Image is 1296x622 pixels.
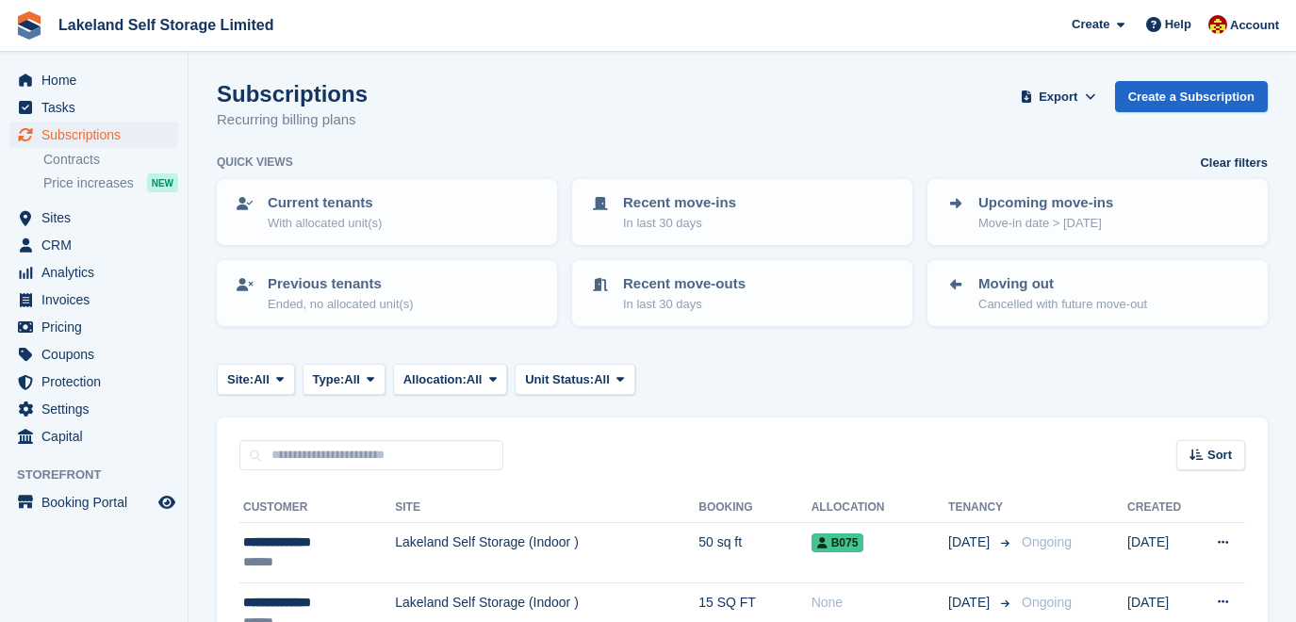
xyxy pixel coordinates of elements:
[698,493,811,523] th: Booking
[929,262,1266,324] a: Moving out Cancelled with future move-out
[948,593,993,613] span: [DATE]
[1072,15,1109,34] span: Create
[594,370,610,389] span: All
[41,94,155,121] span: Tasks
[1017,81,1100,112] button: Export
[41,259,155,286] span: Analytics
[9,314,178,340] a: menu
[17,466,188,484] span: Storefront
[9,286,178,313] a: menu
[1115,81,1268,112] a: Create a Subscription
[574,181,910,243] a: Recent move-ins In last 30 days
[217,81,368,106] h1: Subscriptions
[217,109,368,131] p: Recurring billing plans
[41,232,155,258] span: CRM
[303,364,386,395] button: Type: All
[41,122,155,148] span: Subscriptions
[41,286,155,313] span: Invoices
[217,364,295,395] button: Site: All
[812,593,948,613] div: None
[41,368,155,395] span: Protection
[395,523,698,583] td: Lakeland Self Storage (Indoor )
[9,122,178,148] a: menu
[395,493,698,523] th: Site
[147,173,178,192] div: NEW
[268,214,382,233] p: With allocated unit(s)
[574,262,910,324] a: Recent move-outs In last 30 days
[268,192,382,214] p: Current tenants
[217,154,293,171] h6: Quick views
[219,181,555,243] a: Current tenants With allocated unit(s)
[812,493,948,523] th: Allocation
[978,295,1147,314] p: Cancelled with future move-out
[41,423,155,450] span: Capital
[623,214,736,233] p: In last 30 days
[9,396,178,422] a: menu
[9,67,178,93] a: menu
[156,491,178,514] a: Preview store
[9,368,178,395] a: menu
[43,174,134,192] span: Price increases
[393,364,508,395] button: Allocation: All
[978,273,1147,295] p: Moving out
[403,370,467,389] span: Allocation:
[9,94,178,121] a: menu
[1207,446,1232,465] span: Sort
[1165,15,1191,34] span: Help
[1127,493,1195,523] th: Created
[41,67,155,93] span: Home
[9,259,178,286] a: menu
[15,11,43,40] img: stora-icon-8386f47178a22dfd0bd8f6a31ec36ba5ce8667c1dd55bd0f319d3a0aa187defe.svg
[51,9,282,41] a: Lakeland Self Storage Limited
[1230,16,1279,35] span: Account
[1039,88,1077,106] span: Export
[978,214,1113,233] p: Move-in date > [DATE]
[929,181,1266,243] a: Upcoming move-ins Move-in date > [DATE]
[313,370,345,389] span: Type:
[9,232,178,258] a: menu
[9,341,178,368] a: menu
[9,423,178,450] a: menu
[1200,154,1268,172] a: Clear filters
[239,493,395,523] th: Customer
[9,205,178,231] a: menu
[41,205,155,231] span: Sites
[948,532,993,552] span: [DATE]
[978,192,1113,214] p: Upcoming move-ins
[623,295,746,314] p: In last 30 days
[227,370,254,389] span: Site:
[623,192,736,214] p: Recent move-ins
[698,523,811,583] td: 50 sq ft
[525,370,594,389] span: Unit Status:
[344,370,360,389] span: All
[1208,15,1227,34] img: Diane Carney
[1022,534,1072,549] span: Ongoing
[219,262,555,324] a: Previous tenants Ended, no allocated unit(s)
[623,273,746,295] p: Recent move-outs
[1022,595,1072,610] span: Ongoing
[254,370,270,389] span: All
[948,493,1014,523] th: Tenancy
[43,172,178,193] a: Price increases NEW
[43,151,178,169] a: Contracts
[467,370,483,389] span: All
[268,273,414,295] p: Previous tenants
[812,533,864,552] span: B075
[41,314,155,340] span: Pricing
[1127,523,1195,583] td: [DATE]
[41,396,155,422] span: Settings
[268,295,414,314] p: Ended, no allocated unit(s)
[515,364,634,395] button: Unit Status: All
[41,341,155,368] span: Coupons
[9,489,178,516] a: menu
[41,489,155,516] span: Booking Portal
